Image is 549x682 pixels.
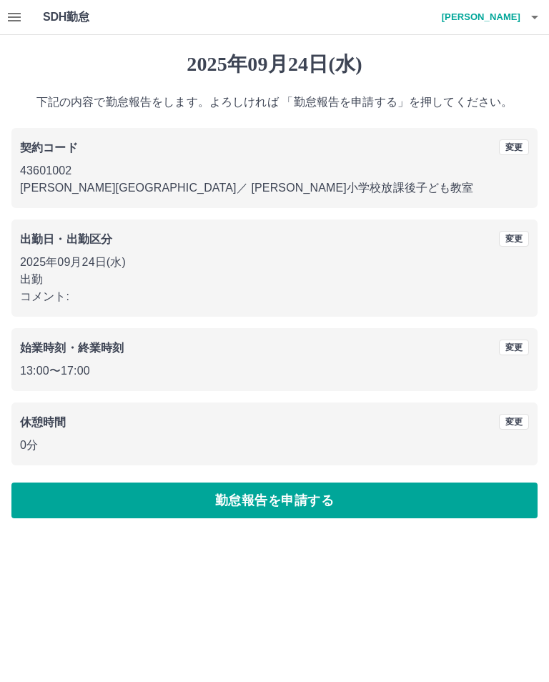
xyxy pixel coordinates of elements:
[20,362,529,380] p: 13:00 〜 17:00
[499,139,529,155] button: 変更
[499,231,529,247] button: 変更
[20,416,66,428] b: 休憩時間
[11,52,538,76] h1: 2025年09月24日(水)
[20,342,124,354] b: 始業時刻・終業時刻
[20,142,78,154] b: 契約コード
[20,179,529,197] p: [PERSON_NAME][GEOGRAPHIC_DATA] ／ [PERSON_NAME]小学校放課後子ども教室
[499,340,529,355] button: 変更
[20,437,529,454] p: 0分
[499,414,529,430] button: 変更
[20,162,529,179] p: 43601002
[20,254,529,271] p: 2025年09月24日(水)
[11,94,538,111] p: 下記の内容で勤怠報告をします。よろしければ 「勤怠報告を申請する」を押してください。
[20,271,529,288] p: 出勤
[20,233,112,245] b: 出勤日・出勤区分
[11,483,538,518] button: 勤怠報告を申請する
[20,288,529,305] p: コメント:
